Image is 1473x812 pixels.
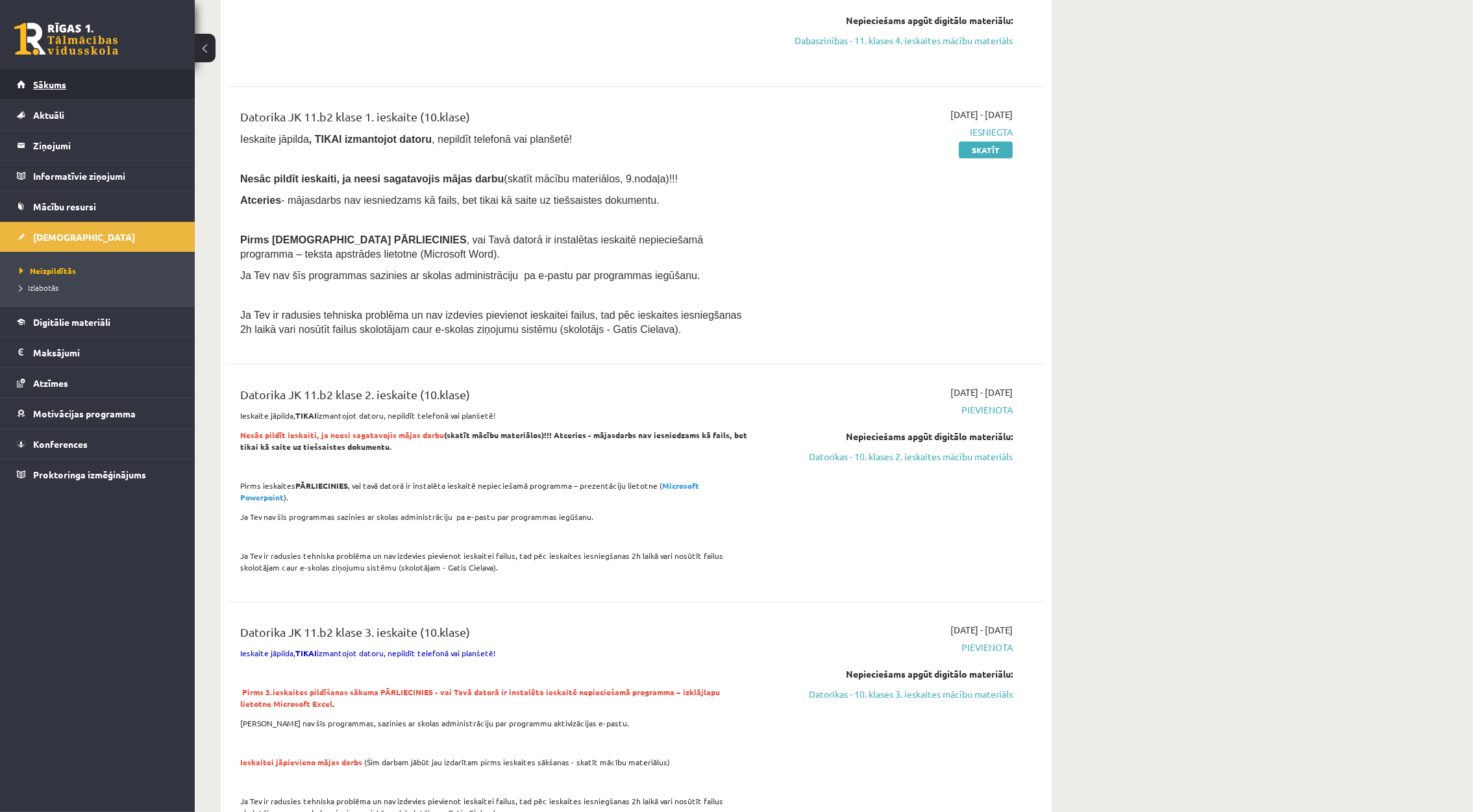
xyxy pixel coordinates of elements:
[295,648,317,658] strong: TIKAI
[33,161,179,191] legend: Informatīvie ziņojumi
[950,108,1013,121] span: [DATE] - [DATE]
[17,161,179,191] a: Informatīvie ziņojumi
[19,282,182,293] a: Izlabotās
[240,717,749,729] p: [PERSON_NAME] nav šīs programmas, sazinies ar skolas administrāciju par programmu aktivizācijas e...
[240,270,700,281] span: Ja Tev nav šīs programmas sazinies ar skolas administrāciju pa e-pastu par programmas iegūšanu.
[240,480,749,503] p: Pirms ieskaites , vai tavā datorā ir instalēta ieskaitē nepieciešamā programma – prezentāciju lie...
[295,480,348,491] strong: PĀRLIECINIES
[768,34,1013,47] a: Dabaszinības - 11. klases 4. ieskaites mācību materiāls
[240,550,749,573] p: Ja Tev ir radusies tehniska problēma un nav izdevies pievienot ieskaitei failus, tad pēc ieskaite...
[240,757,362,767] span: Ieskaitei jāpievieno mājas darbs
[33,316,110,328] span: Digitālie materiāli
[19,265,182,277] a: Neizpildītās
[309,134,432,145] b: , TIKAI izmantojot datoru
[240,386,749,410] div: Datorika JK 11.b2 klase 2. ieskaite (10.klase)
[33,130,179,160] legend: Ziņojumi
[33,231,135,243] span: [DEMOGRAPHIC_DATA]
[768,450,1013,463] a: Datorikas - 10. klases 2. ieskaites mācību materiāls
[240,108,749,132] div: Datorika JK 11.b2 klase 1. ieskaite (10.klase)
[240,310,742,335] span: Ja Tev ir radusies tehniska problēma un nav izdevies pievienot ieskaitei failus, tad pēc ieskaite...
[768,403,1013,417] span: Pievienota
[33,469,146,480] span: Proktoringa izmēģinājums
[17,130,179,160] a: Ziņojumi
[17,399,179,428] a: Motivācijas programma
[33,377,68,389] span: Atzīmes
[240,234,703,260] span: , vai Tavā datorā ir instalētas ieskaitē nepieciešamā programma – teksta apstrādes lietotne (Micr...
[240,134,572,145] span: Ieskaite jāpilda , nepildīt telefonā vai planšetē!
[950,386,1013,399] span: [DATE] - [DATE]
[768,14,1013,27] div: Nepieciešams apgūt digitālo materiālu:
[959,141,1013,158] a: Skatīt
[240,480,699,502] strong: Microsoft Powerpoint
[240,195,660,206] span: - mājasdarbs nav iesniedzams kā fails, bet tikai kā saite uz tiešsaistes dokumentu.
[768,641,1013,654] span: Pievienota
[768,125,1013,139] span: Iesniegta
[240,687,720,709] strong: .
[17,191,179,221] a: Mācību resursi
[240,623,749,647] div: Datorika JK 11.b2 klase 3. ieskaite (10.klase)
[768,667,1013,681] div: Nepieciešams apgūt digitālo materiālu:
[33,408,136,419] span: Motivācijas programma
[33,438,88,450] span: Konferences
[240,511,749,523] p: Ja Tev nav šīs programmas sazinies ar skolas administrāciju pa e-pastu par programmas iegūšanu.
[504,173,678,184] span: (skatīt mācību materiālos, 9.nodaļa)!!!
[240,410,749,421] p: Ieskaite jāpilda, izmantojot datoru, nepildīt telefonā vai planšetē!
[240,173,504,184] span: Nesāc pildīt ieskaiti, ja neesi sagatavojis mājas darbu
[33,79,66,90] span: Sākums
[17,338,179,367] a: Maksājumi
[33,338,179,367] legend: Maksājumi
[240,687,720,709] span: Pirms 3.ieskaites pildīšanas sākuma PĀRLIECINIES - vai Tavā datorā ir instalēta ieskaitē nepiecie...
[240,195,281,206] b: Atceries
[17,460,179,489] a: Proktoringa izmēģinājums
[19,282,58,293] span: Izlabotās
[19,265,76,276] span: Neizpildītās
[768,430,1013,443] div: Nepieciešams apgūt digitālo materiālu:
[17,307,179,337] a: Digitālie materiāli
[295,410,317,421] strong: TIKAI
[14,23,118,55] a: Rīgas 1. Tālmācības vidusskola
[33,109,64,121] span: Aktuāli
[240,430,444,440] span: Nesāc pildīt ieskaiti, ja neesi sagatavojis mājas darbu
[17,222,179,252] a: [DEMOGRAPHIC_DATA]
[33,201,96,212] span: Mācību resursi
[768,687,1013,701] a: Datorikas - 10. klases 3. ieskaites mācību materiāls
[17,100,179,130] a: Aktuāli
[240,430,747,452] strong: (skatīt mācību materiālos)!!! Atceries - mājasdarbs nav iesniedzams kā fails, bet tikai kā saite ...
[17,368,179,398] a: Atzīmes
[950,623,1013,637] span: [DATE] - [DATE]
[240,648,495,658] span: Ieskaite jāpilda, izmantojot datoru, nepildīt telefonā vai planšetē!
[240,234,467,245] span: Pirms [DEMOGRAPHIC_DATA] PĀRLIECINIES
[17,429,179,459] a: Konferences
[240,756,749,768] p: (Šim darbam jābūt jau izdarītam pirms ieskaites sākšanas - skatīt mācību materiālus)
[17,69,179,99] a: Sākums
